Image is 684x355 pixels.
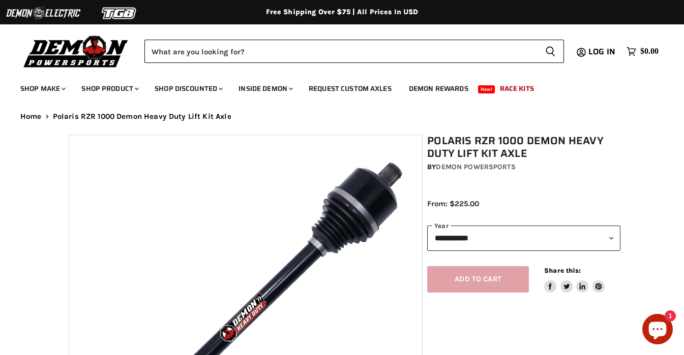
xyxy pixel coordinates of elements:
input: Search [144,40,537,63]
a: Home [20,112,42,121]
a: Shop Product [74,78,145,99]
a: Shop Make [13,78,72,99]
a: Request Custom Axles [301,78,399,99]
div: by [427,162,620,173]
span: From: $225.00 [427,199,479,208]
aside: Share this: [544,266,605,293]
span: $0.00 [640,47,659,56]
button: Search [537,40,564,63]
span: New! [478,85,495,93]
inbox-online-store-chat: Shopify online store chat [639,314,676,347]
a: Demon Rewards [401,78,476,99]
img: Demon Electric Logo 2 [5,4,81,23]
a: Log in [584,47,621,56]
a: $0.00 [621,44,664,59]
form: Product [144,40,564,63]
img: TGB Logo 2 [81,4,158,23]
ul: Main menu [13,74,656,99]
span: Share this: [544,267,581,274]
a: Shop Discounted [147,78,229,99]
a: Demon Powersports [436,163,515,171]
span: Polaris RZR 1000 Demon Heavy Duty Lift Kit Axle [53,112,231,121]
select: year [427,225,620,250]
a: Race Kits [492,78,542,99]
a: Inside Demon [231,78,299,99]
img: Demon Powersports [20,33,132,69]
h1: Polaris RZR 1000 Demon Heavy Duty Lift Kit Axle [427,135,620,160]
span: Log in [588,45,615,58]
